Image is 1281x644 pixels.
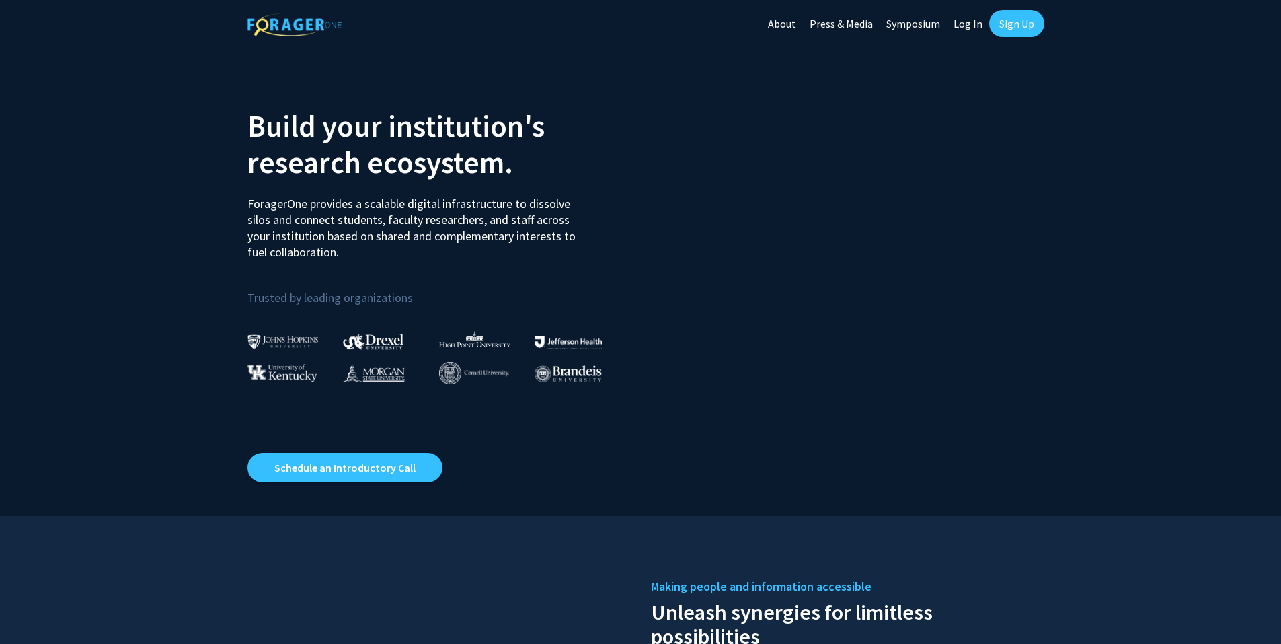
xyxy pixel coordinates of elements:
img: Thomas Jefferson University [535,336,602,349]
h2: Build your institution's research ecosystem. [247,108,631,180]
h5: Making people and information accessible [651,577,1034,597]
a: Sign Up [989,10,1044,37]
p: ForagerOne provides a scalable digital infrastructure to dissolve silos and connect students, fac... [247,186,585,260]
img: University of Kentucky [247,364,317,382]
img: Brandeis University [535,365,602,382]
img: ForagerOne Logo [247,13,342,36]
img: Drexel University [343,334,403,349]
img: High Point University [439,331,510,347]
img: Johns Hopkins University [247,334,319,349]
img: Cornell University [439,362,509,384]
img: Morgan State University [343,364,405,382]
p: Trusted by leading organizations [247,271,631,308]
a: Opens in a new tab [247,453,442,482]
